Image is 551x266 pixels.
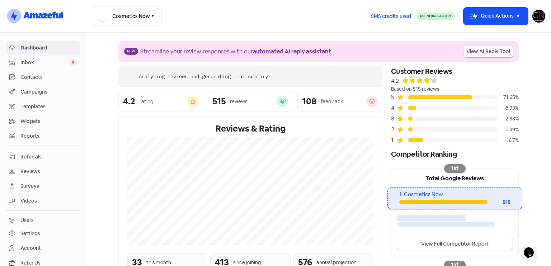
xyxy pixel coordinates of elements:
div: 4 [391,104,397,112]
div: Account [20,244,41,252]
div: 0.39% [497,126,519,133]
span: SMS credits used [371,13,411,20]
div: 2 [391,125,397,134]
a: Sending Active [417,12,455,20]
a: Inbox 0 [6,56,80,69]
div: 515 [212,97,226,106]
button: Quick Actions [463,8,528,25]
span: Inbox [20,59,69,66]
div: reviews [230,98,247,105]
div: 515 [488,199,510,206]
a: Referrals [6,150,80,163]
div: Settings [20,230,40,237]
span: Dashboard [20,44,77,52]
span: Templates [20,103,77,110]
div: Streamline your review responses with our . [140,47,333,56]
button: Cosmetics Now [92,6,162,26]
div: 4.2 [391,77,399,85]
span: Reports [20,132,77,140]
a: Dashboard [6,41,80,54]
div: 2.33% [497,115,519,123]
a: 4.2rating [118,91,203,112]
div: 108 [302,97,316,106]
span: Referrals [20,153,77,161]
a: Users [6,214,80,227]
div: feedback [321,98,343,105]
div: Reviews & Rating [127,122,373,135]
a: Reports [6,129,80,143]
span: Surveys [20,182,77,190]
span: Reviews [20,168,77,175]
a: Videos [6,194,80,208]
div: Competitor Ranking [391,149,519,160]
div: 1. Cosmetics Now [399,190,510,199]
a: Contacts [6,71,80,84]
a: SMS credits used [365,12,417,19]
span: Widgets [20,118,77,125]
a: Settings [6,227,80,240]
div: rating [140,98,154,105]
a: Widgets [6,115,80,128]
div: 8.93% [497,104,519,112]
div: Customer Reviews [391,66,519,77]
div: 5 [391,93,397,101]
a: Account [6,242,80,255]
div: 1st [444,164,466,173]
span: 0 [69,59,77,66]
span: Campaigns [20,88,77,96]
div: 3 [391,114,397,123]
a: View Full Competitor Report [397,238,513,250]
b: automated AI reply assistant [253,48,331,55]
div: Based on 515 reviews [391,85,519,93]
a: 515reviews [208,91,293,112]
a: Templates [6,100,80,113]
div: 4.2 [123,97,135,106]
span: Sending Active [422,14,452,18]
span: Videos [20,197,77,205]
img: User [532,10,545,23]
a: Reviews [6,165,80,178]
div: Total Google Reviews [391,168,518,187]
div: 16.7% [497,137,519,144]
a: Surveys [6,180,80,193]
div: Users [20,217,34,224]
a: Campaigns [6,85,80,99]
iframe: chat widget [521,237,544,259]
div: Analyzing reviews and generating mini summary [139,73,268,80]
div: 71.65% [497,94,519,101]
span: Contacts [20,73,77,81]
a: View AI Reply Tool [463,46,513,57]
a: 108feedback [297,91,382,112]
span: New [124,48,138,55]
div: 1 [391,136,397,144]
